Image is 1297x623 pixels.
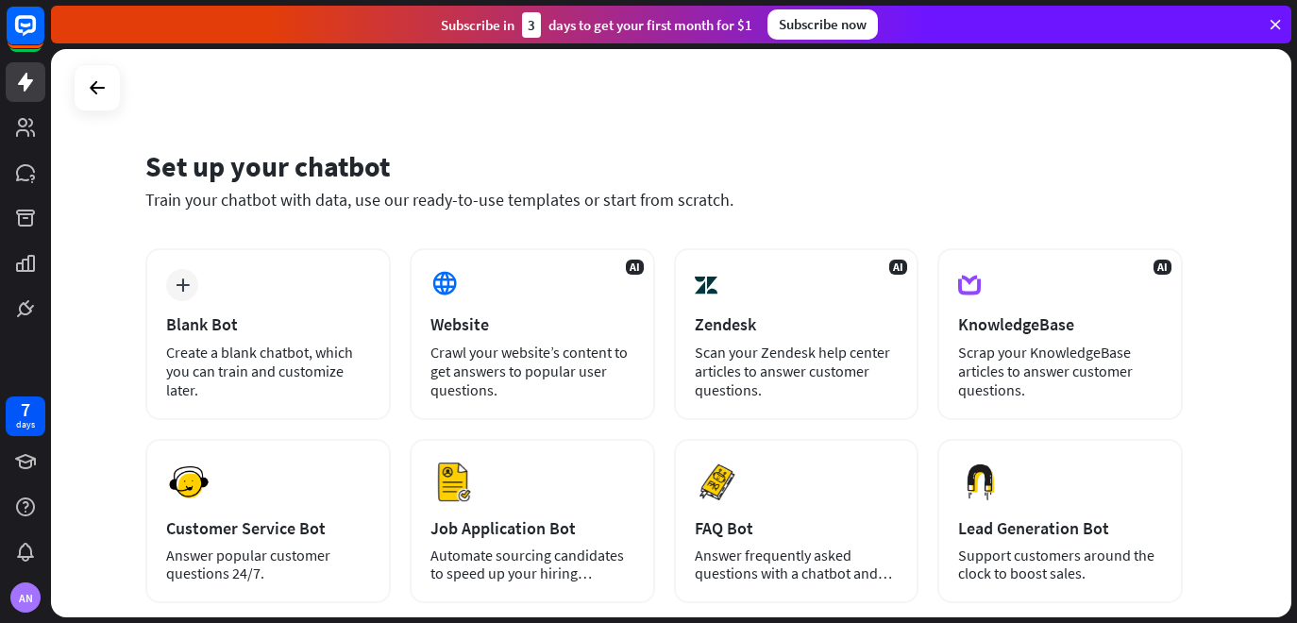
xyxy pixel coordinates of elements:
a: 7 days [6,396,45,436]
div: 7 [21,401,30,418]
div: Subscribe in days to get your first month for $1 [441,12,752,38]
div: 3 [522,12,541,38]
div: AN [10,582,41,613]
div: Subscribe now [767,9,878,40]
div: days [16,418,35,431]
